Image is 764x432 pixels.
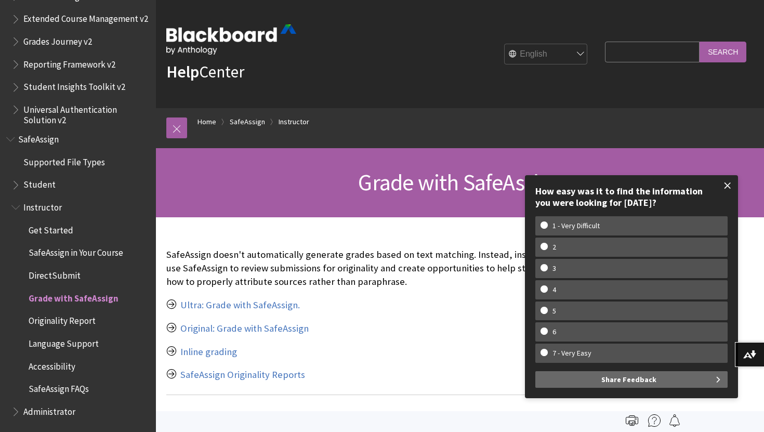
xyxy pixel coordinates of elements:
nav: Book outline for Blackboard SafeAssign [6,130,150,421]
w-span: 7 - Very Easy [541,349,603,358]
strong: Help [166,61,199,82]
span: Student [23,176,56,190]
span: Grade with SafeAssign [29,290,118,304]
span: SafeAssign FAQs [29,381,89,395]
a: HelpCenter [166,61,244,82]
w-span: 5 [541,307,568,316]
span: Language Support [29,335,99,349]
span: Get Started [29,221,73,235]
span: Originality Report [29,312,96,326]
button: Share Feedback [535,371,728,388]
a: SafeAssign Originality Reports [180,369,305,381]
span: SafeAssign [18,130,59,145]
a: Original: Grade with SafeAssign [180,322,309,335]
img: Follow this page [668,414,681,427]
img: Print [626,414,638,427]
span: Reporting Framework v2 [23,56,115,70]
span: SafeAssign in Your Course [29,244,123,258]
div: How easy was it to find the information you were looking for [DATE]? [535,186,728,208]
span: Accessibility [29,358,75,372]
img: Blackboard by Anthology [166,24,296,55]
a: Instructor [279,115,309,128]
input: Search [700,42,746,62]
select: Site Language Selector [505,44,588,65]
span: Instructor [23,199,62,213]
a: Ultra: Grade with SafeAssign. [180,299,300,311]
span: Share Feedback [601,371,656,388]
w-span: 2 [541,243,568,252]
span: DirectSubmit [29,267,81,281]
span: Grades Journey v2 [23,33,92,47]
a: SafeAssign [230,115,265,128]
span: Grade with SafeAssign [358,168,561,197]
a: Inline grading [180,346,237,358]
span: Student Insights Toolkit v2 [23,78,125,93]
w-span: 1 - Very Difficult [541,221,612,230]
span: Ultra: Grade with SafeAssign [166,408,600,429]
a: Home [197,115,216,128]
span: Supported File Types [23,153,105,167]
p: SafeAssign doesn't automatically generate grades based on text matching. Instead, instructors sho... [166,248,600,289]
w-span: 4 [541,285,568,294]
span: Administrator [23,403,75,417]
img: More help [648,414,661,427]
span: Extended Course Management v2 [23,10,148,24]
span: Universal Authentication Solution v2 [23,101,149,125]
w-span: 6 [541,328,568,336]
w-span: 3 [541,264,568,273]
